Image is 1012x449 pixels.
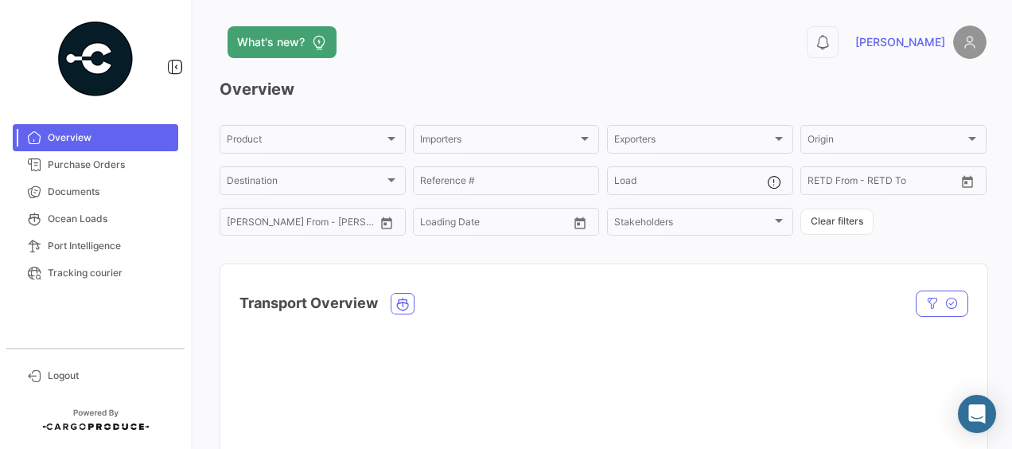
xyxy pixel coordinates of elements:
input: To [260,219,331,230]
span: Stakeholders [614,219,772,230]
img: placeholder-user.png [953,25,987,59]
span: Origin [808,136,965,147]
span: [PERSON_NAME] [855,34,945,50]
span: Product [227,136,384,147]
button: Ocean [391,294,414,314]
input: From [227,219,249,230]
a: Overview [13,124,178,151]
input: To [841,178,912,189]
button: Open calendar [956,170,979,193]
button: Clear filters [800,209,874,235]
button: What's new? [228,26,337,58]
input: From [420,219,442,230]
span: Destination [227,178,384,189]
span: Ocean Loads [48,212,172,226]
h4: Transport Overview [239,292,378,314]
input: From [808,178,830,189]
span: Exporters [614,136,772,147]
button: Open calendar [568,211,592,235]
a: Purchase Orders [13,151,178,178]
input: To [453,219,524,230]
span: Overview [48,131,172,145]
span: Purchase Orders [48,158,172,172]
span: Documents [48,185,172,199]
img: powered-by.png [56,19,135,99]
a: Port Intelligence [13,232,178,260]
span: What's new? [237,34,305,50]
h3: Overview [220,78,987,100]
button: Open calendar [375,211,399,235]
a: Documents [13,178,178,205]
a: Tracking courier [13,260,178,287]
div: Abrir Intercom Messenger [958,395,996,433]
span: Importers [420,136,578,147]
a: Ocean Loads [13,205,178,232]
span: Tracking courier [48,266,172,280]
span: Logout [48,369,172,383]
span: Port Intelligence [48,239,172,253]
